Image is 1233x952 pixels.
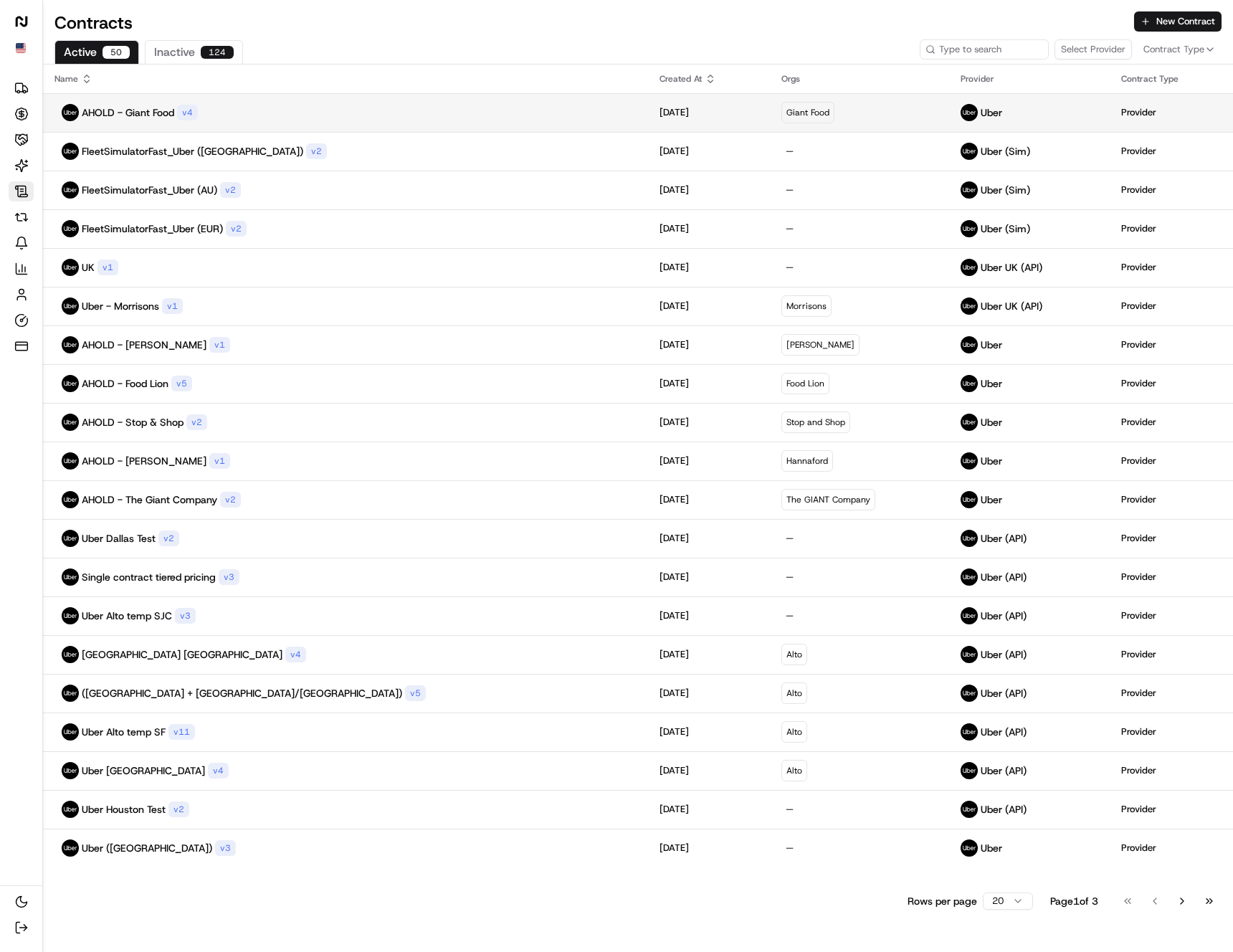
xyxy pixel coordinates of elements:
p: Provider [1121,764,1156,777]
p: Uber [981,376,1002,391]
p: [DATE] [660,416,689,429]
p: [DATE] [660,571,689,584]
img: uber-new-logo.jpeg [961,607,978,624]
div: v 3 [219,569,239,585]
img: uber-new-logo.jpeg [961,143,978,160]
input: Type to search [920,39,1049,59]
button: Select Provider [1055,39,1132,59]
img: uber-new-logo.jpeg [62,762,79,779]
img: uber-new-logo.jpeg [62,104,79,121]
p: Provider [1121,842,1156,855]
div: v 3 [215,840,236,856]
p: [DATE] [660,687,689,700]
p: Uber (API) [981,763,1027,778]
p: — [786,145,938,158]
div: Alto [781,682,807,704]
p: Provider [1121,145,1156,158]
p: Uber Dallas Test [82,531,156,546]
p: FleetSimulatorFast_Uber (AU) [82,183,217,197]
img: uber-new-logo.jpeg [62,375,79,392]
div: v 2 [186,414,207,430]
p: Provider [1121,338,1156,351]
button: Inactive [145,40,243,64]
p: [DATE] [660,609,689,622]
img: uber-new-logo.jpeg [62,259,79,276]
p: Uber [981,338,1002,352]
p: [DATE] [660,145,689,158]
img: uber-new-logo.jpeg [62,801,79,818]
div: v 1 [162,298,183,314]
p: Provider [1121,222,1156,235]
p: Provider [1121,687,1156,700]
p: Provider [1121,725,1156,738]
img: uber-new-logo.jpeg [961,375,978,392]
p: [DATE] [660,764,689,777]
div: v 4 [177,105,198,120]
p: Uber [981,415,1002,429]
p: [DATE] [660,725,689,738]
div: Page 1 of 3 [1050,894,1098,908]
p: Provider [1121,261,1156,274]
p: Provider [1121,493,1156,506]
div: The GIANT Company [781,489,875,510]
p: — [786,609,938,622]
p: [DATE] [660,377,689,390]
p: [DATE] [660,842,689,855]
p: Uber (API) [981,531,1027,546]
p: AHOLD - Giant Food [82,105,174,120]
img: uber-new-logo.jpeg [961,568,978,586]
p: — [786,184,938,196]
img: Flag of us [16,43,26,53]
div: v 2 [220,492,241,508]
img: uber-new-logo.jpeg [62,414,79,431]
p: [DATE] [660,338,689,351]
img: uber-new-logo.jpeg [961,181,978,199]
div: [PERSON_NAME] [781,334,860,356]
img: uber-new-logo.jpeg [62,568,79,586]
img: uber-new-logo.jpeg [961,646,978,663]
p: FleetSimulatorFast_Uber ([GEOGRAPHIC_DATA]) [82,144,303,158]
p: [DATE] [660,184,689,196]
p: Uber (API) [981,686,1027,700]
img: uber-new-logo.jpeg [62,491,79,508]
p: Provider [1121,532,1156,545]
div: Created At [660,73,758,85]
p: Provider [1121,803,1156,816]
img: uber-new-logo.jpeg [961,491,978,508]
p: [DATE] [660,300,689,313]
div: Morrisons [781,295,832,317]
p: Uber - Morrisons [82,299,159,313]
img: uber-new-logo.jpeg [961,801,978,818]
div: Alto [781,721,807,743]
img: uber-new-logo.jpeg [62,839,79,857]
img: uber-new-logo.jpeg [62,530,79,547]
p: Uber [981,105,1002,120]
p: ([GEOGRAPHIC_DATA] + [GEOGRAPHIC_DATA]/[GEOGRAPHIC_DATA]) [82,686,402,700]
p: — [786,842,938,855]
p: [DATE] [660,648,689,661]
img: uber-new-logo.jpeg [62,220,79,237]
div: v 2 [220,182,241,198]
div: v 3 [175,608,196,624]
div: Contract Type [1121,73,1222,85]
img: uber-new-logo.jpeg [961,104,978,121]
p: Uber (API) [981,570,1027,584]
img: uber-new-logo.jpeg [961,336,978,353]
p: Provider [1121,571,1156,584]
div: Stop and Shop [781,411,850,433]
p: AHOLD - [PERSON_NAME] [82,454,206,468]
img: uber-new-logo.jpeg [961,530,978,547]
p: Provider [1121,454,1156,467]
p: Uber [981,492,1002,507]
img: uber-new-logo.jpeg [961,220,978,237]
img: uber-new-logo.jpeg [62,181,79,199]
div: Name [54,73,637,85]
p: UK [82,260,95,275]
div: 124 [201,46,234,59]
img: uber-new-logo.jpeg [961,839,978,857]
p: Provider [1121,648,1156,661]
div: v 1 [209,453,230,469]
p: Uber Alto temp SF [82,725,166,739]
p: Uber (API) [981,647,1027,662]
p: Uber (API) [981,725,1027,739]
